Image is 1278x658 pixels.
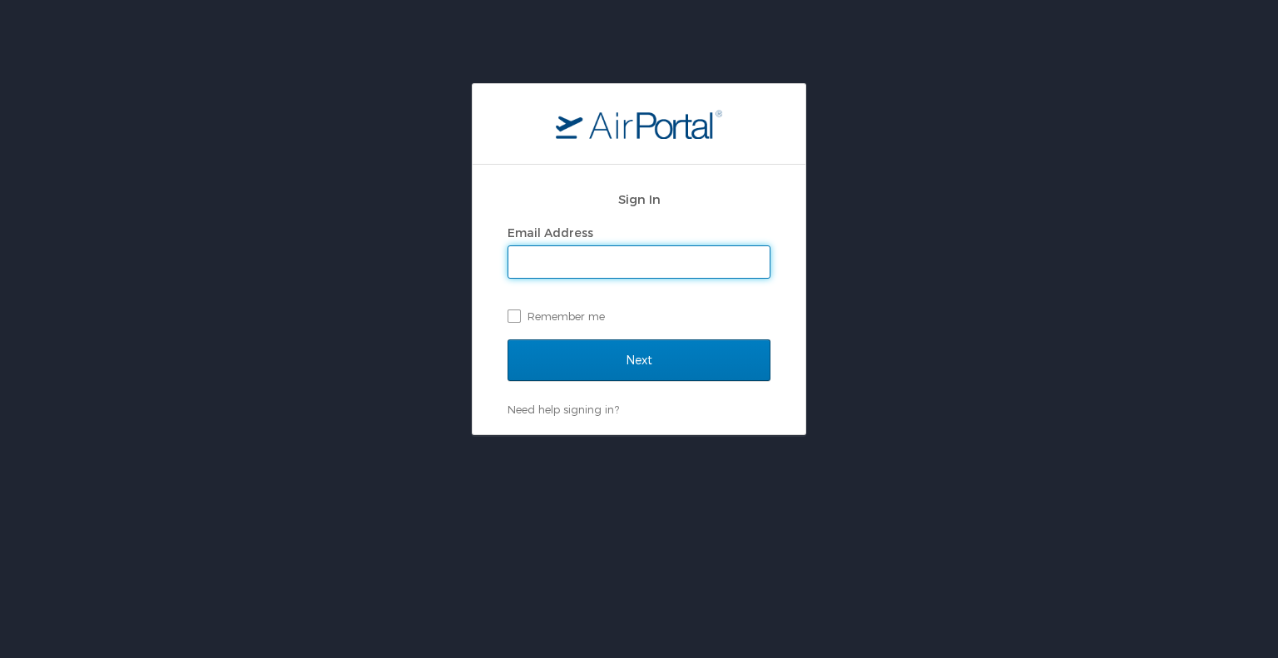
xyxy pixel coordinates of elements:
[508,339,770,381] input: Next
[508,304,770,329] label: Remember me
[508,225,593,240] label: Email Address
[508,403,619,416] a: Need help signing in?
[508,190,770,209] h2: Sign In
[556,109,722,139] img: logo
